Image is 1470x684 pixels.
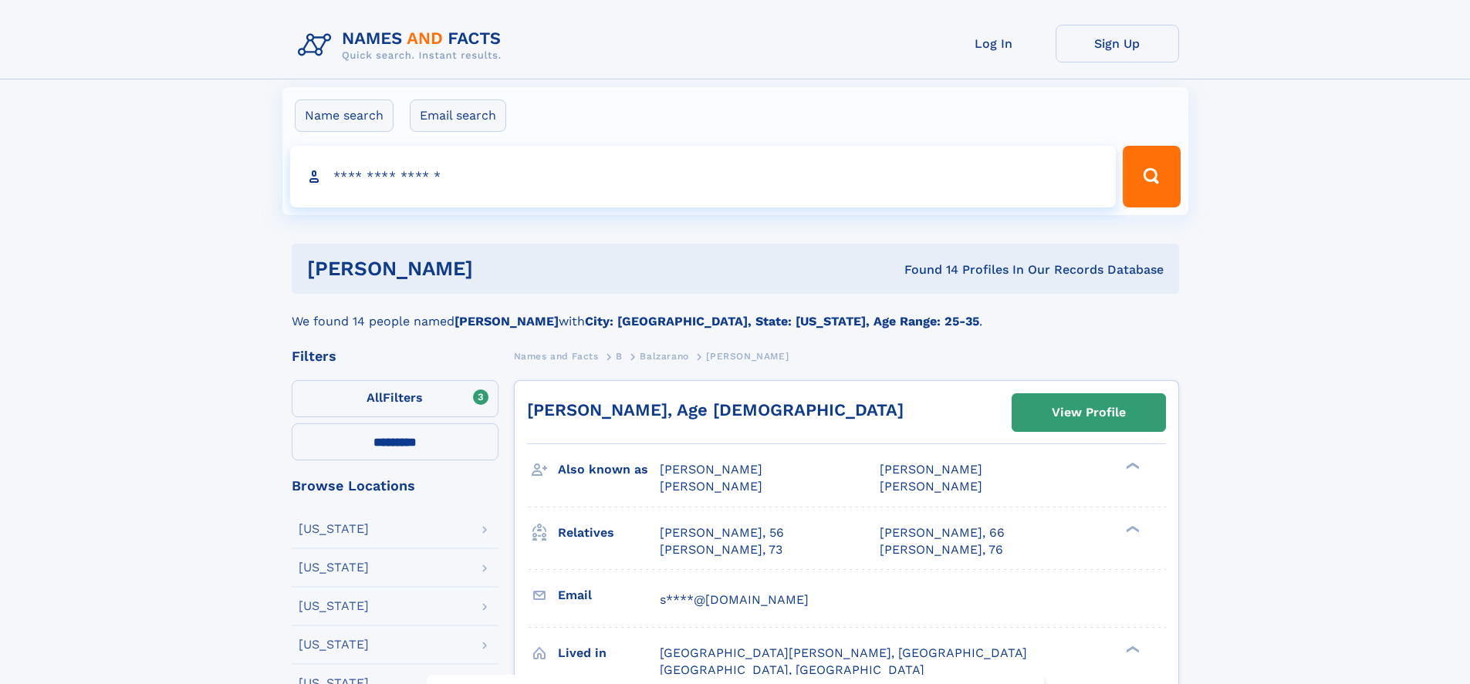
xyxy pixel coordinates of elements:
[558,520,660,546] h3: Relatives
[299,561,369,574] div: [US_STATE]
[367,390,383,405] span: All
[292,479,498,493] div: Browse Locations
[514,346,599,366] a: Names and Facts
[295,99,394,132] label: Name search
[585,314,979,329] b: City: [GEOGRAPHIC_DATA], State: [US_STATE], Age Range: 25-35
[292,380,498,417] label: Filters
[880,479,982,494] span: [PERSON_NAME]
[299,639,369,651] div: [US_STATE]
[558,582,660,608] h3: Email
[640,346,688,366] a: Balzarano
[616,346,623,366] a: B
[292,25,514,66] img: Logo Names and Facts
[1052,395,1126,430] div: View Profile
[1123,146,1180,207] button: Search Button
[1122,461,1141,471] div: ❯
[880,462,982,477] span: [PERSON_NAME]
[1012,394,1165,431] a: View Profile
[307,259,689,278] h1: [PERSON_NAME]
[1122,644,1141,654] div: ❯
[880,541,1003,558] a: [PERSON_NAME], 76
[558,457,660,483] h3: Also known as
[527,400,904,419] a: [PERSON_NAME], Age [DEMOGRAPHIC_DATA]
[688,261,1164,278] div: Found 14 Profiles In Our Records Database
[706,351,789,362] span: [PERSON_NAME]
[455,314,559,329] b: [PERSON_NAME]
[299,600,369,612] div: [US_STATE]
[932,25,1056,62] a: Log In
[880,524,1005,541] a: [PERSON_NAME], 66
[660,524,784,541] a: [PERSON_NAME], 56
[1122,524,1141,534] div: ❯
[558,640,660,666] h3: Lived in
[292,349,498,363] div: Filters
[660,479,762,494] span: [PERSON_NAME]
[640,351,688,362] span: Balzarano
[660,645,1027,660] span: [GEOGRAPHIC_DATA][PERSON_NAME], [GEOGRAPHIC_DATA]
[410,99,506,132] label: Email search
[299,523,369,535] div: [US_STATE]
[660,462,762,477] span: [PERSON_NAME]
[290,146,1117,207] input: search input
[1056,25,1179,62] a: Sign Up
[292,294,1179,331] div: We found 14 people named with .
[660,541,782,558] a: [PERSON_NAME], 73
[616,351,623,362] span: B
[660,662,924,677] span: [GEOGRAPHIC_DATA], [GEOGRAPHIC_DATA]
